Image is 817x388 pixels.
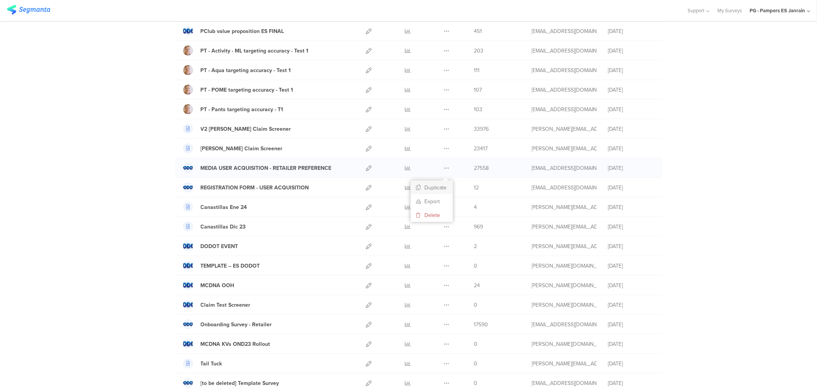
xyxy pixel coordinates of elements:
span: 33976 [474,125,489,133]
span: 107 [474,86,482,94]
span: 2 [474,242,477,250]
div: gartonea.a@pg.com [532,66,597,74]
div: MEDIA USER ACQUISITION - RETAILER PREFERENCE [201,164,332,172]
div: gartonea.a@pg.com [532,184,597,192]
div: [DATE] [608,340,654,348]
a: REGISTRATION FORM - USER ACQUISITION [183,182,309,192]
div: pampidis.a@pg.com [532,379,597,387]
div: barriga.fj@pg.com [532,301,597,309]
div: [to be deleted] Template Survey [201,379,279,387]
a: [to be deleted] Template Survey [183,378,279,388]
a: Canastillas Dic 23 [183,222,246,232]
div: pampidis.a@pg.com [532,321,597,329]
div: REGISTRATION FORM - USER ACQUISITION [201,184,309,192]
div: [DATE] [608,66,654,74]
div: PT - Activity - ML targeting accuracy - Test 1 [201,47,309,55]
div: Claim Test Screener [201,301,251,309]
button: Duplicate [411,181,453,194]
div: MCDNA KVs OND23 Rollout [201,340,270,348]
div: PT - Aqua targeting accuracy - Test 1 [201,66,291,74]
div: [DATE] [608,321,654,329]
div: PG - Pampers ES Janrain [750,7,805,14]
img: segmanta logo [7,5,50,15]
div: [DATE] [608,203,654,211]
div: Tail Tuck [201,360,222,368]
div: [DATE] [608,262,654,270]
div: barriga.fj@pg.com [532,340,597,348]
div: [DATE] [608,379,654,387]
div: [DATE] [608,86,654,94]
div: PT - POME targeting accuracy - Test 1 [201,86,293,94]
a: PT - POME targeting accuracy - Test 1 [183,85,293,95]
a: PT - Aqua targeting accuracy - Test 1 [183,65,291,75]
div: PT - Pants targeting accuracy - T1 [201,105,283,113]
div: [DATE] [608,184,654,192]
span: 203 [474,47,484,55]
span: 17590 [474,321,488,329]
div: DODOT EVENT [201,242,238,250]
div: [DATE] [608,27,654,35]
div: blomme.j@pg.com [532,360,597,368]
div: cardosoteixeiral.c@pg.com [532,27,597,35]
span: 111 [474,66,480,74]
div: barriga.fj@pg.com [532,262,597,270]
a: Onboarding Survey - Retailer [183,319,272,329]
a: Export [411,194,453,208]
div: [DATE] [608,281,654,289]
div: [DATE] [608,125,654,133]
a: Tail Tuck [183,358,222,368]
div: [DATE] [608,242,654,250]
a: PClub value proposition ES FINAL [183,26,284,36]
span: 0 [474,340,478,348]
a: MCDNA KVs OND23 Rollout [183,339,270,349]
div: V2 Hemingway Claim Screener [201,125,291,133]
a: MCDNA OOH [183,280,234,290]
a: PT - Pants targeting accuracy - T1 [183,104,283,114]
a: TEMPLATE -- ES DODOT [183,261,260,271]
span: 0 [474,262,478,270]
div: [DATE] [608,301,654,309]
span: 4 [474,203,477,211]
span: 969 [474,223,483,231]
div: torres.i.5@pg.com [532,145,597,153]
div: MCDNA OOH [201,281,234,289]
div: rabadan.r@pg.com [532,223,597,231]
div: [DATE] [608,47,654,55]
a: PT - Activity - ML targeting accuracy - Test 1 [183,46,309,56]
div: torres.i.5@pg.com [532,203,597,211]
a: DODOT EVENT [183,241,238,251]
div: rabadan.r@pg.com [532,242,597,250]
span: 0 [474,301,478,309]
div: [DATE] [608,105,654,113]
span: 451 [474,27,482,35]
div: torres.i.5@pg.com [532,125,597,133]
div: Onboarding Survey - Retailer [201,321,272,329]
div: [DATE] [608,360,654,368]
span: 27558 [474,164,489,172]
div: Hemingway Claim Screener [201,145,283,153]
a: MEDIA USER ACQUISITION - RETAILER PREFERENCE [183,163,332,173]
span: 0 [474,379,478,387]
div: [DATE] [608,145,654,153]
div: gartonea.a@pg.com [532,105,597,113]
div: gartonea.a@pg.com [532,86,597,94]
span: Support [688,7,705,14]
span: 23417 [474,145,488,153]
span: 103 [474,105,483,113]
div: barriga.fj@pg.com [532,281,597,289]
a: V2 [PERSON_NAME] Claim Screener [183,124,291,134]
a: Claim Test Screener [183,300,251,310]
span: 24 [474,281,480,289]
div: Canastillas Ene 24 [201,203,247,211]
div: gartonea.a@pg.com [532,164,597,172]
a: Canastillas Ene 24 [183,202,247,212]
div: [DATE] [608,223,654,231]
span: 0 [474,360,478,368]
div: Canastillas Dic 23 [201,223,246,231]
button: Delete [411,208,453,222]
div: gartonea.a@pg.com [532,47,597,55]
div: PClub value proposition ES FINAL [201,27,284,35]
span: 12 [474,184,479,192]
div: [DATE] [608,164,654,172]
div: TEMPLATE -- ES DODOT [201,262,260,270]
